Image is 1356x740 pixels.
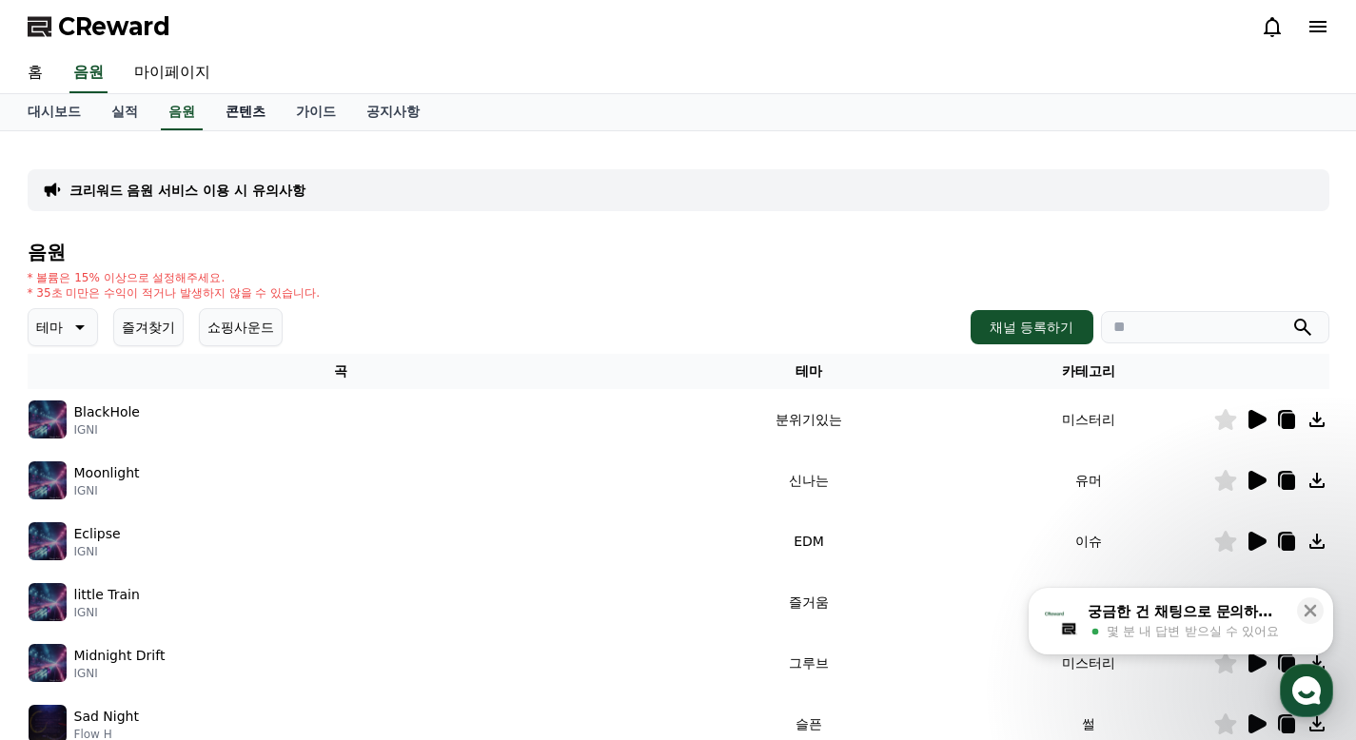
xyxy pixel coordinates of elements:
[74,483,140,498] p: IGNI
[654,511,963,572] td: EDM
[654,354,963,389] th: 테마
[199,308,283,346] button: 쇼핑사운드
[28,270,321,285] p: * 볼륨은 15% 이상으로 설정해주세요.
[69,181,305,200] a: 크리워드 음원 서비스 이용 시 유의사항
[69,53,108,93] a: 음원
[74,605,140,620] p: IGNI
[351,94,435,130] a: 공지사항
[12,94,96,130] a: 대시보드
[60,611,71,626] span: 홈
[12,53,58,93] a: 홈
[74,463,140,483] p: Moonlight
[964,389,1213,450] td: 미스터리
[6,582,126,630] a: 홈
[654,450,963,511] td: 신나는
[971,310,1092,344] button: 채널 등록하기
[28,354,655,389] th: 곡
[654,389,963,450] td: 분위기있는
[74,422,140,438] p: IGNI
[29,644,67,682] img: music
[29,400,67,438] img: music
[74,524,121,544] p: Eclipse
[28,11,170,42] a: CReward
[28,308,98,346] button: 테마
[36,314,63,341] p: 테마
[246,582,365,630] a: 설정
[119,53,226,93] a: 마이페이지
[74,585,140,605] p: little Train
[964,450,1213,511] td: 유머
[74,707,139,727] p: Sad Night
[74,666,166,681] p: IGNI
[74,402,140,422] p: BlackHole
[96,94,153,130] a: 실적
[29,522,67,560] img: music
[294,611,317,626] span: 설정
[161,94,203,130] a: 음원
[29,583,67,621] img: music
[113,308,184,346] button: 즐겨찾기
[74,544,121,559] p: IGNI
[654,572,963,633] td: 즐거움
[964,572,1213,633] td: 썰
[174,612,197,627] span: 대화
[29,461,67,499] img: music
[964,633,1213,693] td: 미스터리
[58,11,170,42] span: CReward
[28,285,321,301] p: * 35초 미만은 수익이 적거나 발생하지 않을 수 있습니다.
[210,94,281,130] a: 콘텐츠
[654,633,963,693] td: 그루브
[964,511,1213,572] td: 이슈
[281,94,351,130] a: 가이드
[964,354,1213,389] th: 카테고리
[28,242,1329,263] h4: 음원
[126,582,246,630] a: 대화
[74,646,166,666] p: Midnight Drift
